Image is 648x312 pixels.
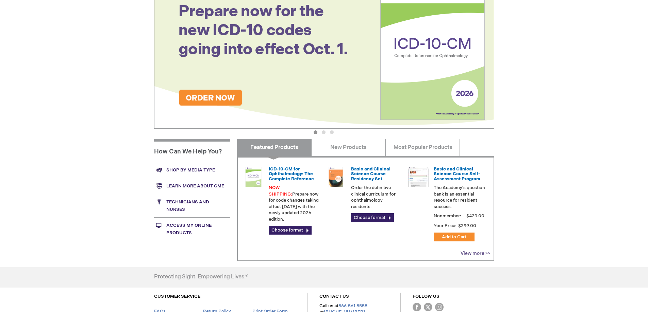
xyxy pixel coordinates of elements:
p: Prepare now for code changes taking effect [DATE] with the newly updated 2026 edition. [269,185,320,222]
button: 1 of 3 [314,130,317,134]
a: CUSTOMER SERVICE [154,294,200,299]
a: Learn more about CME [154,178,230,194]
span: Add to Cart [442,234,466,240]
a: FOLLOW US [413,294,439,299]
a: View more >> [461,251,490,256]
a: Access My Online Products [154,217,230,241]
span: $429.00 [465,213,485,219]
span: $299.00 [458,223,477,228]
img: Twitter [424,303,432,311]
a: Choose format [269,226,312,235]
img: 0120008u_42.png [243,167,264,187]
a: Basic and Clinical Science Course Self-Assessment Program [434,166,480,182]
button: 3 of 3 [330,130,334,134]
button: Add to Cart [434,233,475,241]
a: Basic and Clinical Science Course Residency Set [351,166,391,182]
a: Featured Products [237,139,312,156]
img: instagram [435,303,444,311]
p: Order the definitive clinical curriculum for ophthalmology residents. [351,185,403,210]
font: NOW SHIPPING: [269,185,292,197]
img: bcscself_20.jpg [408,167,429,187]
a: CONTACT US [319,294,349,299]
button: 2 of 3 [322,130,326,134]
strong: Your Price: [434,223,456,228]
a: Shop by media type [154,162,230,178]
a: ICD-10-CM for Ophthalmology: The Complete Reference [269,166,314,182]
img: Facebook [413,303,421,311]
p: The Academy's question bank is an essential resource for resident success. [434,185,485,210]
img: 02850963u_47.png [326,167,346,187]
a: Choose format [351,213,394,222]
h1: How Can We Help You? [154,139,230,162]
strong: Nonmember: [434,212,461,220]
a: 866.561.8558 [338,303,367,309]
a: Most Popular Products [385,139,460,156]
a: Technicians and nurses [154,194,230,217]
a: New Products [311,139,386,156]
h4: Protecting Sight. Empowering Lives.® [154,274,248,280]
